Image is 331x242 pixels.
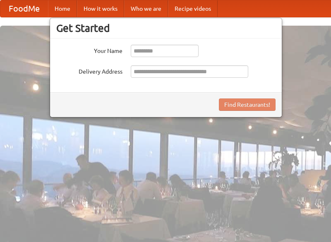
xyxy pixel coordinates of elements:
a: Home [48,0,77,17]
a: Recipe videos [168,0,218,17]
a: How it works [77,0,124,17]
button: Find Restaurants! [219,98,276,111]
a: Who we are [124,0,168,17]
label: Delivery Address [56,65,122,76]
a: FoodMe [0,0,48,17]
h3: Get Started [56,22,276,34]
label: Your Name [56,45,122,55]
